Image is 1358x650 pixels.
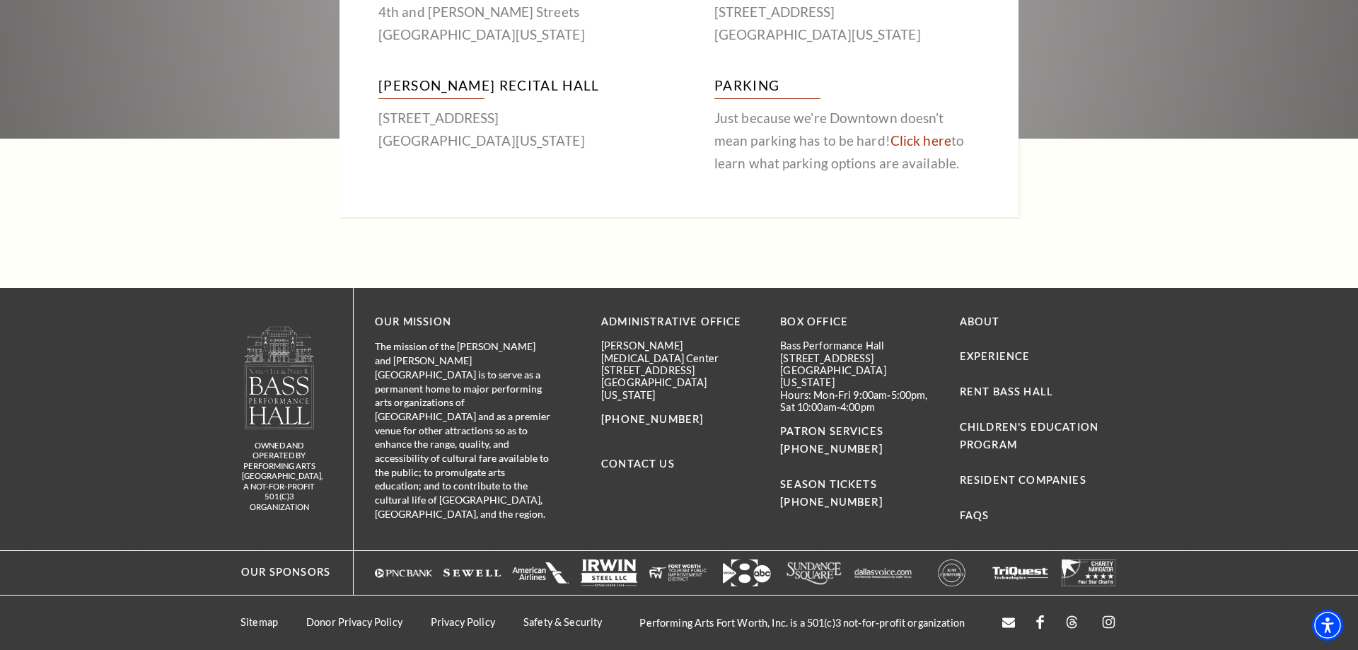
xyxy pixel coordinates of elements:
[243,325,315,429] img: owned and operated by Performing Arts Fort Worth, A NOT-FOR-PROFIT 501(C)3 ORGANIZATION
[1100,613,1118,632] a: instagram - open in a new tab
[1065,615,1079,630] a: threads.com - open in a new tab
[780,352,938,364] p: [STREET_ADDRESS]
[601,339,759,364] p: [PERSON_NAME][MEDICAL_DATA] Center
[378,107,644,152] p: [STREET_ADDRESS] [GEOGRAPHIC_DATA][US_STATE]
[718,559,775,586] img: Logo featuring the number "8" with an arrow and "abc" in a modern design.
[960,385,1053,397] a: Rent Bass Hall
[890,132,951,149] a: Click here to learn what parking options are available - open in a new tab
[601,458,675,470] a: Contact Us
[780,364,938,389] p: [GEOGRAPHIC_DATA][US_STATE]
[786,559,843,586] img: Logo of Sundance Square, featuring stylized text in white.
[780,423,938,458] p: PATRON SERVICES [PHONE_NUMBER]
[375,313,552,331] p: OUR MISSION
[960,474,1086,486] a: Resident Companies
[780,313,938,331] p: BOX OFFICE
[992,559,1049,586] a: The image is completely blank or white. - open in a new tab
[1312,610,1343,641] div: Accessibility Menu
[649,559,707,586] img: The image is completely blank or white.
[601,411,759,429] p: [PHONE_NUMBER]
[625,617,979,629] p: Performing Arts Fort Worth, Inc. is a 501(c)3 not-for-profit organization
[375,339,552,521] p: The mission of the [PERSON_NAME] and [PERSON_NAME][GEOGRAPHIC_DATA] is to serve as a permanent ho...
[960,315,1000,327] a: About
[960,509,990,521] a: FAQs
[375,559,432,586] a: Logo of PNC Bank in white text with a triangular symbol. - open in a new tab - target website may...
[512,559,569,586] img: The image is completely blank or white.
[512,559,569,586] a: The image is completely blank or white. - open in a new tab
[1060,559,1118,586] a: The image is completely blank or white. - open in a new tab
[378,1,644,46] p: 4th and [PERSON_NAME] Streets [GEOGRAPHIC_DATA][US_STATE]
[601,364,759,376] p: [STREET_ADDRESS]
[375,559,432,586] img: Logo of PNC Bank in white text with a triangular symbol.
[960,421,1098,451] a: Children's Education Program
[1036,615,1044,630] a: facebook - open in a new tab
[714,1,980,46] p: [STREET_ADDRESS] [GEOGRAPHIC_DATA][US_STATE]
[718,559,775,586] a: Logo featuring the number "8" with an arrow and "abc" in a modern design. - open in a new tab
[581,559,638,586] img: Logo of Irwin Steel LLC, featuring the company name in bold letters with a simple design.
[923,559,980,586] a: A circular logo with the text "KIM CLASSIFIED" in the center, featuring a bold, modern design. - ...
[780,389,938,414] p: Hours: Mon-Fri 9:00am-5:00pm, Sat 10:00am-4:00pm
[306,616,402,628] a: Donor Privacy Policy
[992,559,1049,586] img: The image is completely blank or white.
[443,559,501,586] a: The image is completely blank or white. - open in a new tab
[523,616,602,628] a: Safety & Security
[960,350,1031,362] a: Experience
[714,74,980,99] h3: Parking
[240,616,278,628] a: Sitemap
[786,559,843,586] a: Logo of Sundance Square, featuring stylized text in white. - open in a new tab
[601,313,759,331] p: Administrative Office
[601,376,759,401] p: [GEOGRAPHIC_DATA][US_STATE]
[443,559,501,586] img: The image is completely blank or white.
[431,616,495,628] a: Privacy Policy
[1060,559,1118,586] img: The image is completely blank or white.
[780,339,938,352] p: Bass Performance Hall
[581,559,638,586] a: Logo of Irwin Steel LLC, featuring the company name in bold letters with a simple design. - open ...
[714,107,980,175] p: Just because we’re Downtown doesn’t mean parking has to be hard! to learn what parking options ar...
[228,564,330,581] p: Our Sponsors
[854,559,912,586] img: The image features a simple white background with text that appears to be a logo or brand name.
[378,74,644,99] h3: [PERSON_NAME] Recital Hall
[923,559,980,586] img: A circular logo with the text "KIM CLASSIFIED" in the center, featuring a bold, modern design.
[780,458,938,511] p: SEASON TICKETS [PHONE_NUMBER]
[854,559,912,586] a: The image features a simple white background with text that appears to be a logo or brand name. -...
[1002,616,1015,629] a: Open this option - open in a new tab
[242,441,316,513] p: owned and operated by Performing Arts [GEOGRAPHIC_DATA], A NOT-FOR-PROFIT 501(C)3 ORGANIZATION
